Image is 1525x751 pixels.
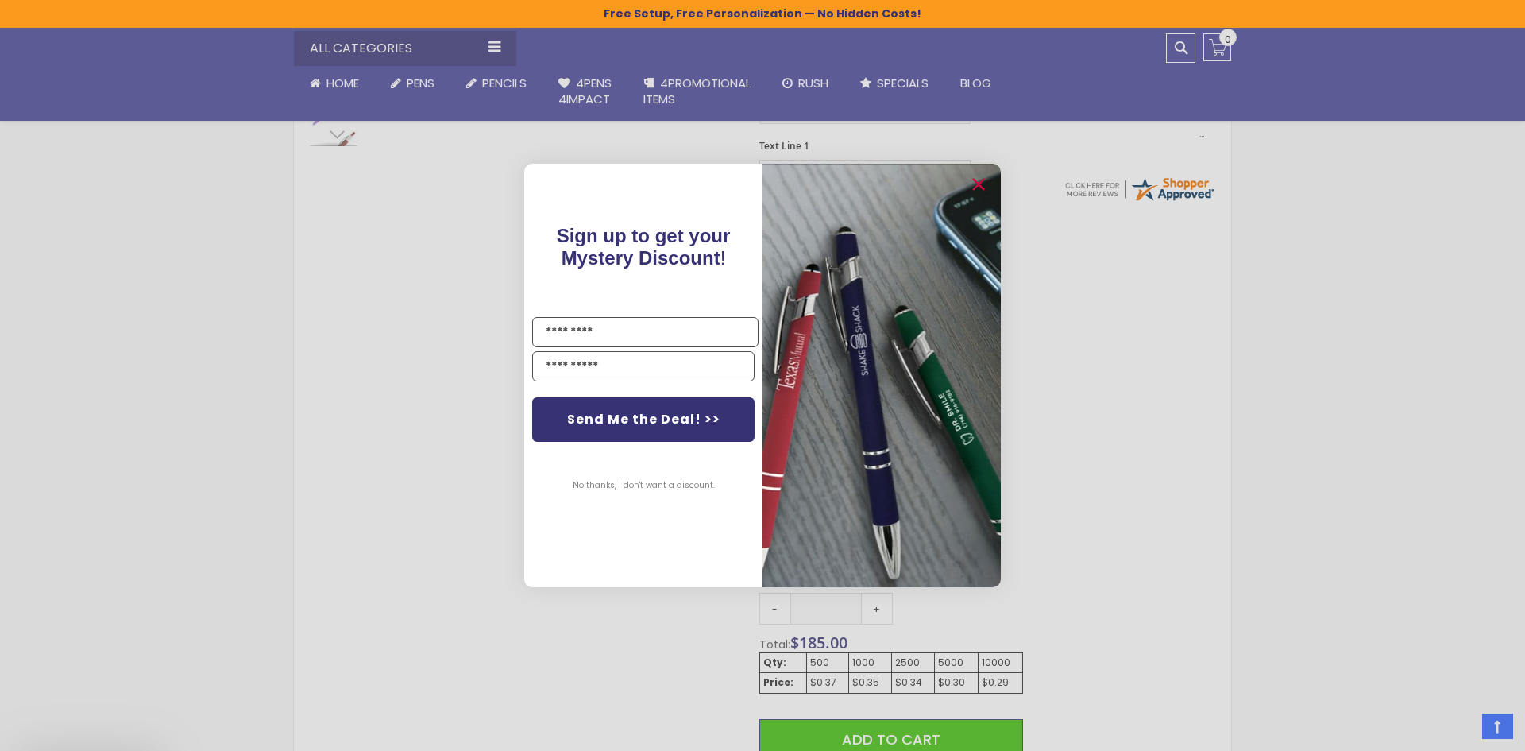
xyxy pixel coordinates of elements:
[532,397,755,442] button: Send Me the Deal! >>
[557,225,731,269] span: Sign up to get your Mystery Discount
[966,172,991,197] button: Close dialog
[1394,708,1525,751] iframe: Google Customer Reviews
[565,466,723,505] button: No thanks, I don't want a discount.
[557,225,731,269] span: !
[762,164,1001,587] img: pop-up-image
